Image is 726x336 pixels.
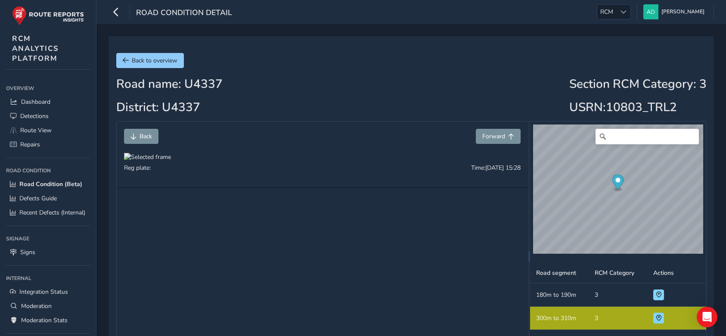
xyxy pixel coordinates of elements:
a: Route View [6,123,90,137]
span: Signs [20,248,35,256]
span: Back to overview [132,56,177,65]
div: Map marker [612,174,624,192]
span: Forward [482,132,505,140]
h2: District: U4337 [116,100,223,115]
span: [PERSON_NAME] [661,4,704,19]
a: Integration Status [6,285,90,299]
div: Internal [6,272,90,285]
span: Detections [20,112,49,120]
span: Dashboard [21,98,50,106]
h2: USRN: 10803_TRL2 [569,100,707,115]
a: Detections [6,109,90,123]
td: 3 [589,307,647,330]
h2: Section RCM Category : 3 [569,77,707,92]
div: Signage [6,232,90,245]
input: Search [596,129,699,144]
div: Open Intercom Messenger [697,307,717,327]
div: Overview [6,82,90,95]
img: diamond-layout [643,4,658,19]
a: Repairs [6,137,90,152]
a: Moderation [6,299,90,313]
a: Defects Guide [6,191,90,205]
span: Defects Guide [19,194,57,202]
span: Integration Status [19,288,68,296]
p: Time: [DATE] 15:28 [471,163,521,178]
span: Repairs [20,140,40,149]
span: Road segment [536,269,576,277]
a: Dashboard [6,95,90,109]
td: 180m to 190m [530,283,589,307]
td: 3 [589,283,647,307]
div: Road Condition [6,164,90,177]
h2: Road name: U4337 [116,77,223,92]
span: RCM [597,5,616,19]
a: Recent Defects (Internal) [6,205,90,220]
a: Moderation Stats [6,313,90,327]
button: Back to overview [116,53,184,68]
a: Road Condition (Beta) [6,177,90,191]
a: Signs [6,245,90,259]
span: Recent Defects (Internal) [19,208,85,217]
img: rr logo [12,6,84,25]
span: Road Condition Detail [136,7,232,19]
button: Forward [476,129,521,144]
td: 300m to 310m [530,307,589,330]
canvas: Map [533,124,703,254]
button: Back [124,129,158,144]
p: Reg plate: [124,163,151,172]
span: Back [140,132,152,140]
span: Road Condition (Beta) [19,180,82,188]
span: RCM ANALYTICS PLATFORM [12,34,59,63]
button: [PERSON_NAME] [643,4,707,19]
span: Route View [20,126,52,134]
span: Moderation [21,302,52,310]
span: RCM Category [595,269,634,277]
span: Moderation Stats [21,316,68,324]
span: Actions [653,269,674,277]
